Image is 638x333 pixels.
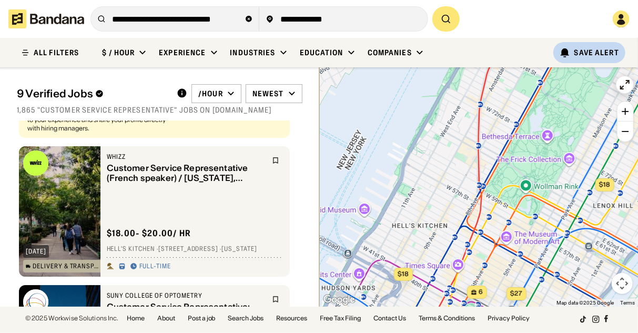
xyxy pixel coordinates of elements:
div: ALL FILTERS [34,49,79,56]
img: SUNY College of Optometry logo [23,289,48,315]
div: /hour [198,89,223,98]
div: Delivery & Transportation [33,263,102,269]
div: Customer Service Representative: Contact Lens [107,302,266,322]
div: 9 Verified Jobs [17,87,168,100]
img: Bandana logotype [8,9,84,28]
a: Search Jobs [228,315,264,321]
span: 6 [479,288,483,297]
span: $27 [510,289,522,297]
div: Hell's Kitchen · [STREET_ADDRESS] · [US_STATE] [107,245,284,254]
span: $18 [599,180,610,188]
div: SUNY College of Optometry [107,291,266,300]
div: Newest [252,89,284,98]
div: [DATE] [26,248,46,255]
a: Terms & Conditions [419,315,475,321]
a: Open this area in Google Maps (opens a new window) [322,293,357,307]
div: $ 18.00 - $20.00 / hr [107,228,191,239]
span: $18 [398,270,409,278]
a: Free Tax Filing [320,315,361,321]
div: © 2025 Workwise Solutions Inc. [25,315,118,321]
div: Customer Service Representative (French speaker) / [US_STATE], [GEOGRAPHIC_DATA] [107,163,266,183]
a: Post a job [188,315,216,321]
div: Industries [230,48,276,57]
div: Save Alert [574,48,619,57]
div: Education [300,48,343,57]
div: Whizz [107,153,266,161]
div: $ / hour [102,48,135,57]
a: Privacy Policy [488,315,530,321]
a: About [157,315,175,321]
div: 1,865 "customer service representative" jobs on [DOMAIN_NAME] [17,105,302,115]
div: Companies [368,48,412,57]
img: Whizz logo [23,150,48,176]
span: Map data ©2025 Google [556,300,614,306]
div: grid [17,121,302,307]
div: Experience [159,48,206,57]
a: Resources [277,315,308,321]
button: Map camera controls [612,273,633,294]
a: Terms (opens in new tab) [620,300,635,306]
a: Home [127,315,145,321]
a: Contact Us [374,315,407,321]
img: Google [322,293,357,307]
div: Full-time [139,263,171,271]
